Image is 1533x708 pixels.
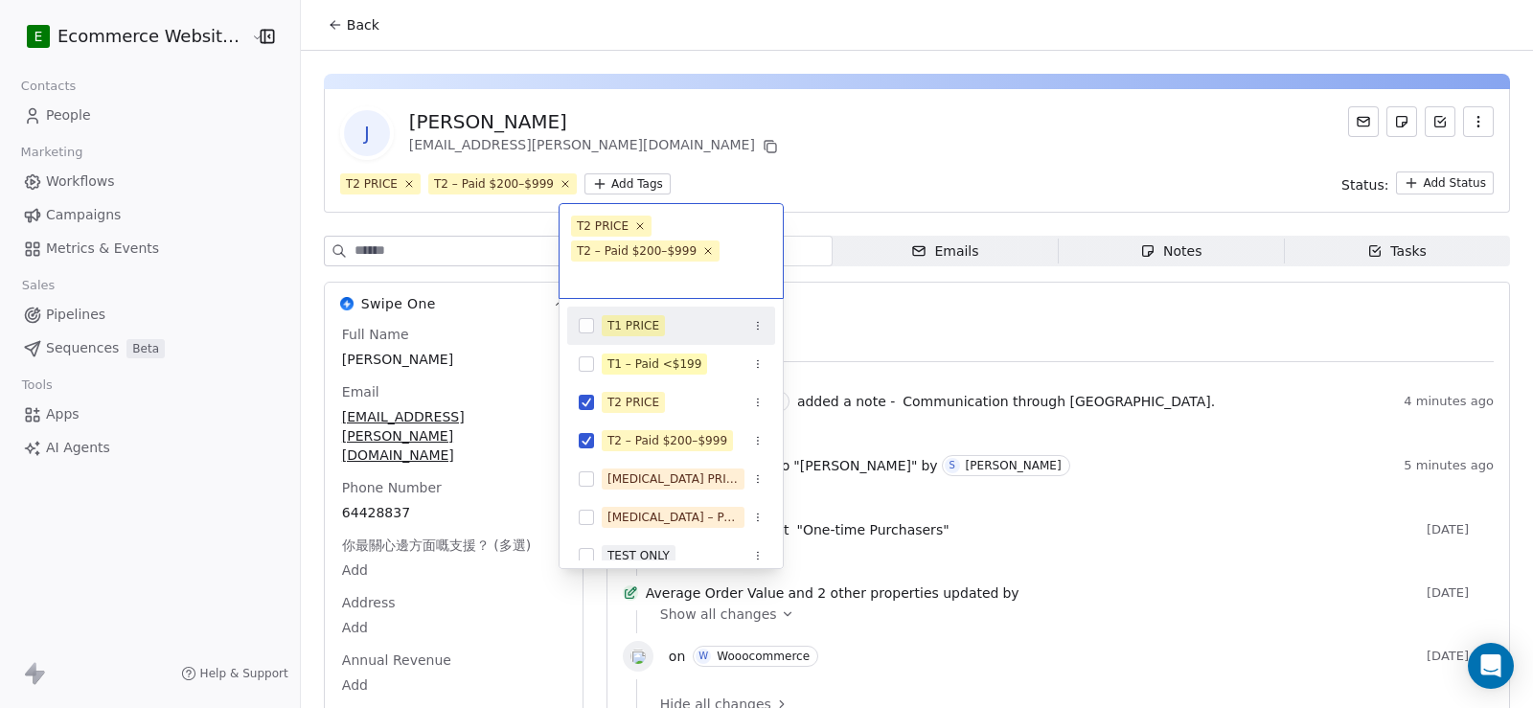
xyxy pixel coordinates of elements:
[607,547,670,564] div: TEST ONLY
[607,355,701,373] div: T1 – Paid <$199
[607,432,727,449] div: T2 – Paid $200–$999
[607,509,739,526] div: [MEDICAL_DATA] – Paid $1000+
[607,317,659,334] div: T1 PRICE
[577,242,697,260] div: T2 – Paid $200–$999
[607,394,659,411] div: T2 PRICE
[577,217,629,235] div: T2 PRICE
[607,470,739,488] div: [MEDICAL_DATA] PRICE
